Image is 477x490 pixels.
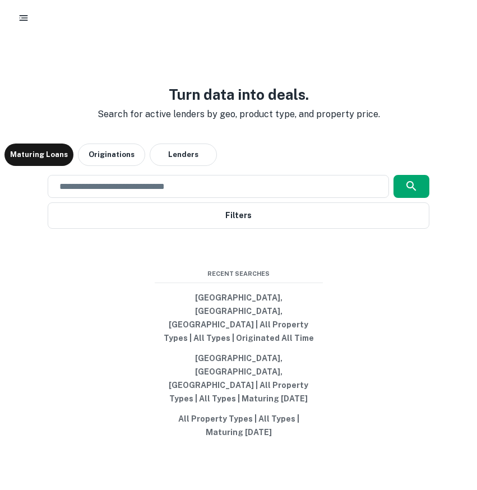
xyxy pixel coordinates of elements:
button: [GEOGRAPHIC_DATA], [GEOGRAPHIC_DATA], [GEOGRAPHIC_DATA] | All Property Types | All Types | Origin... [155,288,323,348]
span: Recent Searches [155,269,323,279]
h3: Turn data into deals. [89,84,389,105]
button: Lenders [150,144,217,166]
button: All Property Types | All Types | Maturing [DATE] [155,409,323,442]
button: Filters [48,202,429,229]
p: Search for active lenders by geo, product type, and property price. [89,108,389,121]
iframe: Chat Widget [421,400,477,454]
button: Maturing Loans [4,144,73,166]
button: Originations [78,144,145,166]
button: [GEOGRAPHIC_DATA], [GEOGRAPHIC_DATA], [GEOGRAPHIC_DATA] | All Property Types | All Types | Maturi... [155,348,323,409]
